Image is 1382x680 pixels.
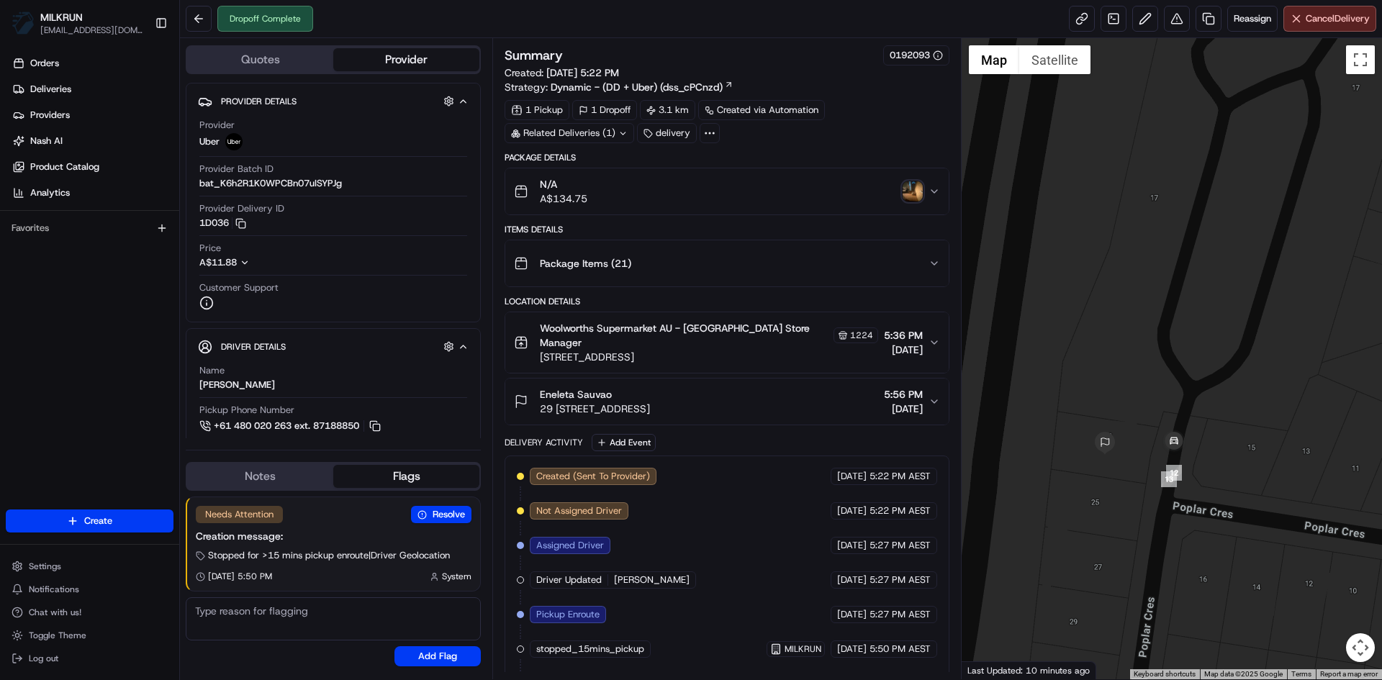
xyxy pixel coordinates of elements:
[199,378,275,391] div: [PERSON_NAME]
[40,24,143,36] button: [EMAIL_ADDRESS][DOMAIN_NAME]
[199,418,383,434] a: +61 480 020 263 ext. 87188850
[870,608,931,621] span: 5:27 PM AEST
[6,130,179,153] a: Nash AI
[1320,670,1378,678] a: Report a map error
[30,160,99,173] span: Product Catalog
[870,504,931,517] span: 5:22 PM AEST
[30,57,59,70] span: Orders
[965,661,1013,679] img: Google
[505,437,583,448] div: Delivery Activity
[540,350,877,364] span: [STREET_ADDRESS]
[199,119,235,132] span: Provider
[505,296,949,307] div: Location Details
[208,571,272,582] span: [DATE] 5:50 PM
[505,65,619,80] span: Created:
[199,163,274,176] span: Provider Batch ID
[1306,12,1370,25] span: Cancel Delivery
[6,52,179,75] a: Orders
[6,217,173,240] div: Favorites
[837,574,867,586] span: [DATE]
[505,240,948,286] button: Package Items (21)
[536,574,602,586] span: Driver Updated
[30,186,70,199] span: Analytics
[540,321,830,350] span: Woolworths Supermarket AU - [GEOGRAPHIC_DATA] Store Manager
[199,404,294,417] span: Pickup Phone Number
[333,465,479,488] button: Flags
[6,104,179,127] a: Providers
[187,48,333,71] button: Quotes
[870,574,931,586] span: 5:27 PM AEST
[546,66,619,79] span: [DATE] 5:22 PM
[442,571,471,582] span: System
[84,514,112,527] span: Create
[6,6,149,40] button: MILKRUNMILKRUN[EMAIL_ADDRESS][DOMAIN_NAME]
[536,470,650,483] span: Created (Sent To Provider)
[225,133,243,150] img: uber-new-logo.jpeg
[1134,669,1196,679] button: Keyboard shortcuts
[6,579,173,599] button: Notifications
[505,378,948,425] button: Eneleta Sauvao29 [STREET_ADDRESS]5:56 PM[DATE]
[540,387,612,402] span: Eneleta Sauvao
[1166,465,1182,481] div: 12
[221,96,297,107] span: Provider Details
[40,10,83,24] button: MILKRUN
[551,80,723,94] span: Dynamic - (DD + Uber) (dss_cPCnzd)
[884,328,923,343] span: 5:36 PM
[837,504,867,517] span: [DATE]
[540,402,650,416] span: 29 [STREET_ADDRESS]
[637,123,697,143] div: delivery
[199,256,326,269] button: A$11.88
[394,646,481,666] button: Add Flag
[29,607,81,618] span: Chat with us!
[965,661,1013,679] a: Open this area in Google Maps (opens a new window)
[551,80,733,94] a: Dynamic - (DD + Uber) (dss_cPCnzd)
[837,608,867,621] span: [DATE]
[208,549,450,562] span: Stopped for >15 mins pickup enroute | Driver Geolocation
[1019,45,1090,74] button: Show satellite imagery
[199,202,284,215] span: Provider Delivery ID
[6,78,179,101] a: Deliveries
[890,49,943,62] button: 0192093
[199,281,279,294] span: Customer Support
[199,256,237,268] span: A$11.88
[505,152,949,163] div: Package Details
[1234,12,1271,25] span: Reassign
[199,177,342,190] span: bat_K6h2R1K0WPCBn07uISYPJg
[187,465,333,488] button: Notes
[536,539,604,552] span: Assigned Driver
[199,217,246,230] button: 1D036
[505,123,634,143] div: Related Deliveries (1)
[785,643,821,655] span: MILKRUN
[884,402,923,416] span: [DATE]
[592,434,656,451] button: Add Event
[30,109,70,122] span: Providers
[30,135,63,148] span: Nash AI
[540,256,631,271] span: Package Items ( 21 )
[411,506,471,523] button: Resolve
[870,643,931,656] span: 5:50 PM AEST
[1291,670,1311,678] a: Terms (opens in new tab)
[536,608,600,621] span: Pickup Enroute
[698,100,825,120] a: Created via Automation
[199,135,220,148] span: Uber
[870,470,931,483] span: 5:22 PM AEST
[536,504,622,517] span: Not Assigned Driver
[198,89,469,113] button: Provider Details
[640,100,695,120] div: 3.1 km
[196,529,471,543] div: Creation message:
[6,556,173,576] button: Settings
[29,630,86,641] span: Toggle Theme
[837,643,867,656] span: [DATE]
[1346,45,1375,74] button: Toggle fullscreen view
[333,48,479,71] button: Provider
[221,341,286,353] span: Driver Details
[199,364,225,377] span: Name
[214,420,359,432] span: +61 480 020 263 ext. 87188850
[505,80,733,94] div: Strategy:
[1227,6,1278,32] button: Reassign
[505,100,569,120] div: 1 Pickup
